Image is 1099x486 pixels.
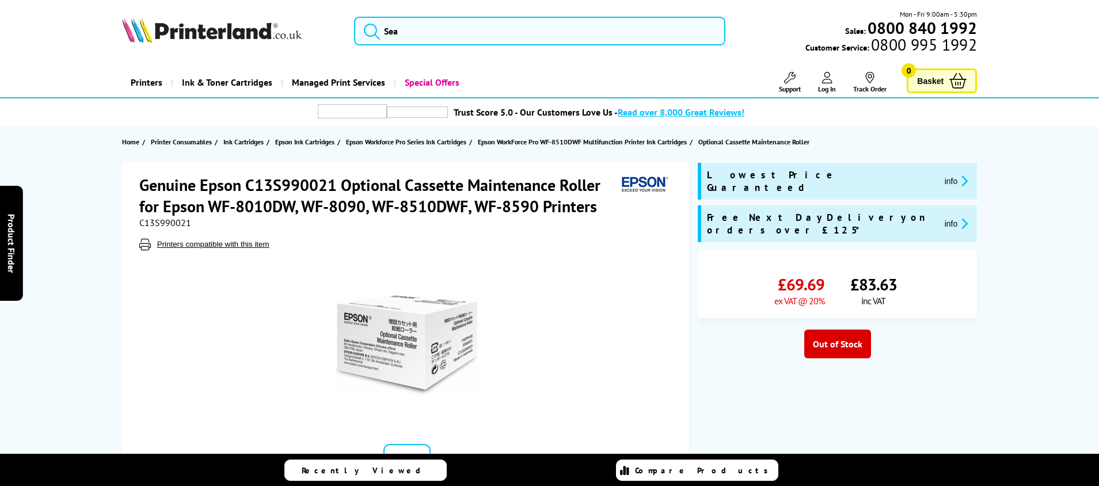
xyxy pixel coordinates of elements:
[122,136,139,148] span: Home
[154,239,273,249] button: Printers compatible with this item
[779,72,801,93] a: Support
[354,17,725,45] input: Sea
[861,295,885,307] span: inc VAT
[281,68,394,97] a: Managed Print Services
[818,85,836,93] span: Log In
[805,39,977,53] span: Customer Service:
[284,460,447,481] a: Recently Viewed
[707,211,936,236] span: Free Next Day Delivery on orders over £125*
[635,465,774,476] span: Compare Products
[275,136,337,148] a: Epson Ink Cartridges
[774,295,824,307] span: ex VAT @ 20%
[618,106,744,118] span: Read over 8,000 Great Reviews!
[318,104,387,118] img: trustpilot rating
[478,136,690,148] a: Epson WorkForce Pro WF-8510DWF Multifunction Printer Ink Cartridges
[387,106,448,118] img: trustpilot rating
[698,136,809,148] span: Optional Cassette Maintenance Roller
[6,213,17,273] span: Product Finder
[900,9,977,20] span: Mon - Fri 9:00am - 5:30pm
[866,22,977,33] a: 0800 840 1992
[122,17,340,45] a: Printerland Logo
[818,72,836,93] a: Log In
[394,68,468,97] a: Special Offers
[617,174,670,196] img: Epson
[853,72,887,93] a: Track Order
[616,460,778,481] a: Compare Products
[454,106,744,118] a: Trust Score 5.0 - Our Customers Love Us -Read over 8,000 Great Reviews!
[941,174,972,187] button: promo-description
[122,68,171,97] a: Printers
[223,136,264,148] span: Ink Cartridges
[804,330,871,358] div: Out of Stock
[139,217,191,228] span: C13S990021
[707,169,936,194] span: Lowest Price Guaranteed
[868,17,977,39] b: 0800 840 1992
[917,73,944,89] span: Basket
[346,136,469,148] a: Epson Workforce Pro Series Ink Cartridges
[478,136,687,148] span: Epson WorkForce Pro WF-8510DWF Multifunction Printer Ink Cartridges
[698,136,812,148] a: Optional Cassette Maintenance Roller
[907,68,977,93] a: Basket 0
[869,39,977,50] span: 0800 995 1992
[850,274,897,295] span: £83.63
[346,136,466,148] span: Epson Workforce Pro Series Ink Cartridges
[139,174,617,217] h1: Genuine Epson C13S990021 Optional Cassette Maintenance Roller for Epson WF-8010DW, WF-8090, WF-85...
[778,274,824,295] span: £69.69
[151,136,212,148] span: Printer Consumables
[151,136,215,148] a: Printer Consumables
[941,217,972,230] button: promo-description
[122,136,142,148] a: Home
[779,85,801,93] span: Support
[182,68,272,97] span: Ink & Toner Cartridges
[171,68,281,97] a: Ink & Toner Cartridges
[335,273,479,417] img: Epson C13S990021 Optional Cassette Maintenance Roller
[902,63,916,78] span: 0
[122,17,302,43] img: Printerland Logo
[302,465,432,476] span: Recently Viewed
[845,25,866,36] span: Sales:
[275,136,334,148] span: Epson Ink Cartridges
[223,136,267,148] a: Ink Cartridges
